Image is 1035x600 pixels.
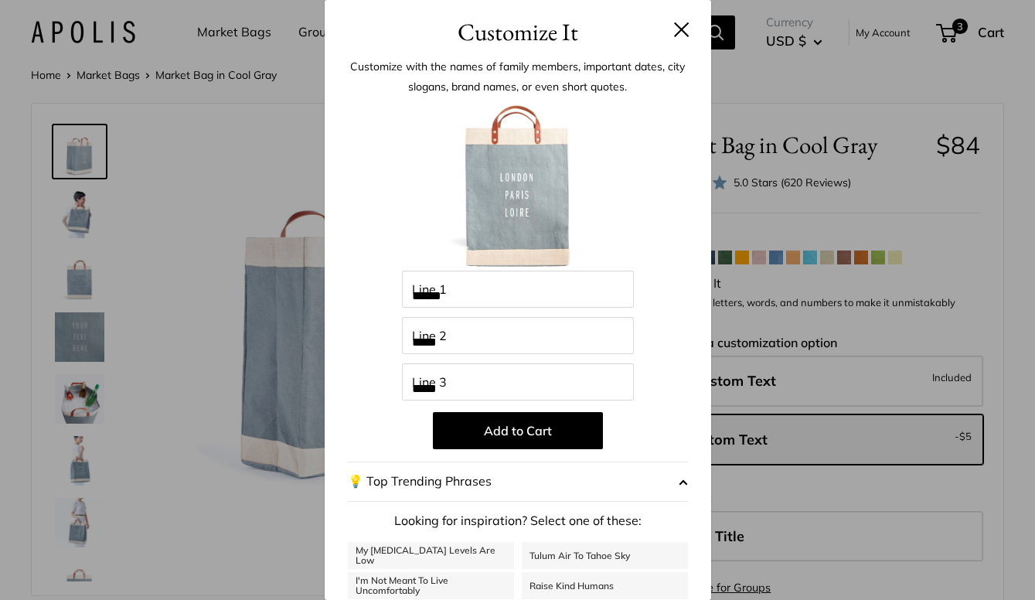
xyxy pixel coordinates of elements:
button: Add to Cart [433,412,603,449]
a: My [MEDICAL_DATA] Levels Are Low [348,542,514,569]
p: Customize with the names of family members, important dates, city slogans, brand names, or even s... [348,56,688,97]
iframe: Sign Up via Text for Offers [12,541,165,588]
a: Raise Kind Humans [522,572,688,599]
button: 💡 Top Trending Phrases [348,462,688,502]
img: customizer-prod [433,101,603,271]
a: Tulum Air To Tahoe Sky [522,542,688,569]
a: I'm Not Meant To Live Uncomfortably [348,572,514,599]
h3: Customize It [348,14,688,50]
p: Looking for inspiration? Select one of these: [348,510,688,533]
